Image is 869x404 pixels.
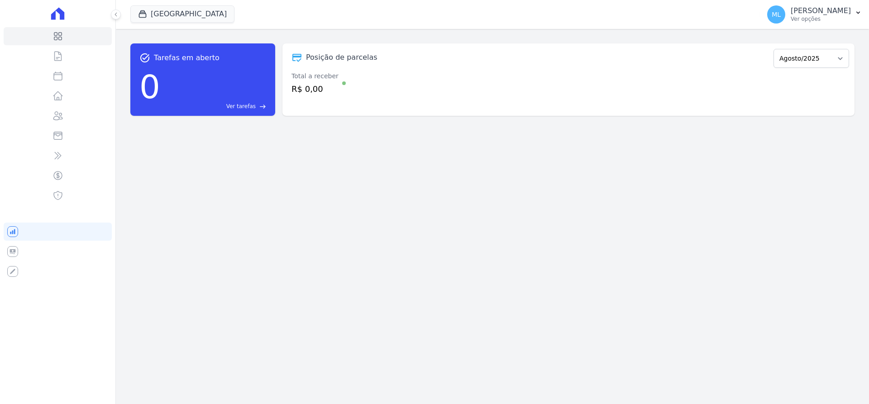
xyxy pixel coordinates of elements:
span: Tarefas em aberto [154,52,220,63]
div: R$ 0,00 [291,83,339,95]
span: ML [772,11,781,18]
a: Ver tarefas east [164,102,266,110]
p: [PERSON_NAME] [791,6,851,15]
div: Total a receber [291,71,339,81]
button: ML [PERSON_NAME] Ver opções [760,2,869,27]
span: Ver tarefas [226,102,256,110]
div: 0 [139,63,160,110]
span: east [259,103,266,110]
div: Posição de parcelas [306,52,377,63]
p: Ver opções [791,15,851,23]
button: [GEOGRAPHIC_DATA] [130,5,234,23]
span: task_alt [139,52,150,63]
